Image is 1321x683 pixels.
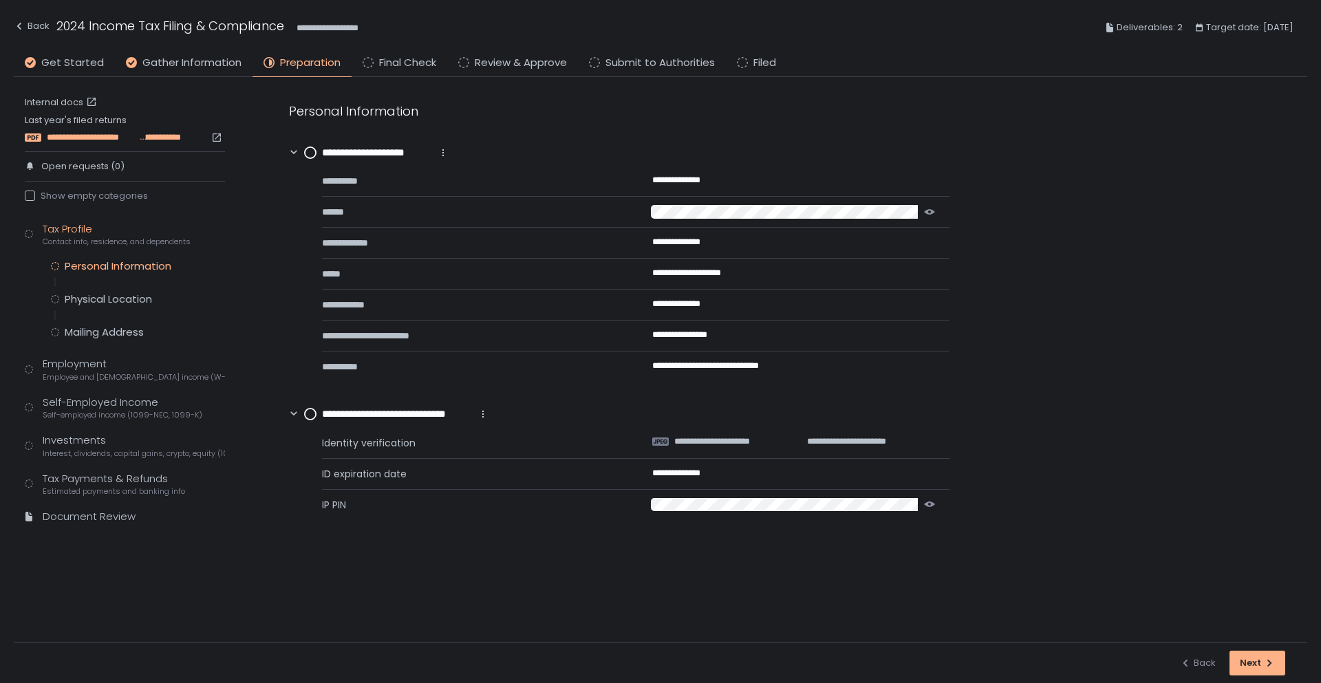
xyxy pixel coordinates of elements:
[65,292,152,306] div: Physical Location
[41,55,104,71] span: Get Started
[1229,651,1285,675] button: Next
[43,471,185,497] div: Tax Payments & Refunds
[322,436,619,450] span: Identity verification
[280,55,341,71] span: Preparation
[289,102,949,120] div: Personal Information
[322,498,618,512] span: IP PIN
[379,55,436,71] span: Final Check
[14,18,50,34] div: Back
[14,17,50,39] button: Back
[322,467,619,481] span: ID expiration date
[753,55,776,71] span: Filed
[43,395,202,421] div: Self-Employed Income
[605,55,715,71] span: Submit to Authorities
[43,509,136,525] div: Document Review
[43,237,191,247] span: Contact info, residence, and dependents
[25,114,225,143] div: Last year's filed returns
[56,17,284,35] h1: 2024 Income Tax Filing & Compliance
[142,55,241,71] span: Gather Information
[43,356,225,382] div: Employment
[1180,651,1216,675] button: Back
[1180,657,1216,669] div: Back
[25,96,100,109] a: Internal docs
[43,221,191,248] div: Tax Profile
[43,448,225,459] span: Interest, dividends, capital gains, crypto, equity (1099s, K-1s)
[65,325,144,339] div: Mailing Address
[43,486,185,497] span: Estimated payments and banking info
[1240,657,1275,669] div: Next
[43,410,202,420] span: Self-employed income (1099-NEC, 1099-K)
[43,372,225,382] span: Employee and [DEMOGRAPHIC_DATA] income (W-2s)
[1117,19,1183,36] span: Deliverables: 2
[1206,19,1293,36] span: Target date: [DATE]
[41,160,125,173] span: Open requests (0)
[65,259,171,273] div: Personal Information
[475,55,567,71] span: Review & Approve
[43,433,225,459] div: Investments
